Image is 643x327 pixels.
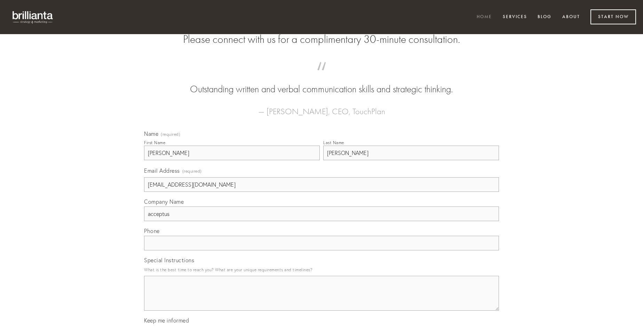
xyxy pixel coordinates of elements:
[144,257,194,264] span: Special Instructions
[7,7,59,27] img: brillianta - research, strategy, marketing
[558,11,585,23] a: About
[144,33,499,46] h2: Please connect with us for a complimentary 30-minute consultation.
[155,96,488,118] figcaption: — [PERSON_NAME], CEO, TouchPlan
[144,167,180,174] span: Email Address
[144,198,184,205] span: Company Name
[533,11,556,23] a: Blog
[155,69,488,96] blockquote: Outstanding written and verbal communication skills and strategic thinking.
[144,130,158,137] span: Name
[161,132,180,137] span: (required)
[590,9,636,24] a: Start Now
[323,140,344,145] div: Last Name
[144,227,160,234] span: Phone
[498,11,532,23] a: Services
[182,166,202,176] span: (required)
[144,140,165,145] div: First Name
[472,11,497,23] a: Home
[144,265,499,274] p: What is the best time to reach you? What are your unique requirements and timelines?
[155,69,488,83] span: “
[144,317,189,324] span: Keep me informed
